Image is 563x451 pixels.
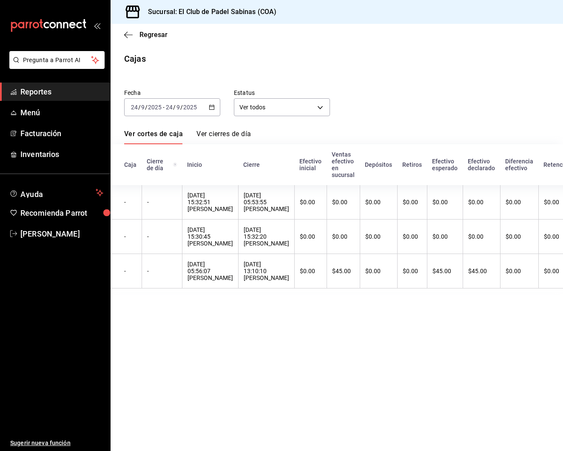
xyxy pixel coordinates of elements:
span: / [145,104,148,111]
div: $45.00 [468,268,495,274]
div: [DATE] 15:32:51 [PERSON_NAME] [188,192,233,212]
div: Efectivo inicial [299,158,321,171]
span: Inventarios [20,148,103,160]
div: [DATE] 05:53:55 [PERSON_NAME] [244,192,289,212]
button: open_drawer_menu [94,22,100,29]
input: ---- [183,104,197,111]
div: Efectivo declarado [468,158,495,171]
div: [DATE] 15:32:20 [PERSON_NAME] [244,226,289,247]
label: Fecha [124,90,220,96]
span: / [138,104,141,111]
label: Estatus [234,90,330,96]
svg: El número de cierre de día es consecutivo y consolida todos los cortes de caja previos en un únic... [173,161,177,168]
div: Cierre [243,161,289,168]
h3: Sucursal: El Club de Padel Sabinas (COA) [141,7,276,17]
div: Diferencia efectivo [505,158,533,171]
div: Retiros [402,161,422,168]
a: Ver cortes de caja [124,130,183,144]
div: $0.00 [506,233,533,240]
div: [DATE] 05:56:07 [PERSON_NAME] [188,261,233,281]
a: Ver cierres de día [196,130,251,144]
div: $0.00 [365,199,392,206]
span: Recomienda Parrot [20,207,103,219]
div: - [147,233,177,240]
div: $0.00 [300,233,321,240]
div: Inicio [187,161,233,168]
span: Pregunta a Parrot AI [23,56,91,65]
div: - [124,233,136,240]
span: Facturación [20,128,103,139]
div: Caja [124,161,136,168]
div: $0.00 [468,233,495,240]
div: Ventas efectivo en sucursal [332,151,355,178]
div: $0.00 [300,199,321,206]
div: - [124,268,136,274]
div: $0.00 [403,233,422,240]
div: $0.00 [403,268,422,274]
input: -- [131,104,138,111]
span: Reportes [20,86,103,97]
div: navigation tabs [124,130,251,144]
div: - [124,199,136,206]
a: Pregunta a Parrot AI [6,62,105,71]
div: Cajas [124,52,146,65]
span: Menú [20,107,103,118]
span: [PERSON_NAME] [20,228,103,240]
div: $0.00 [432,199,458,206]
div: $0.00 [365,233,392,240]
div: Cierre de día [147,158,177,171]
div: - [147,199,177,206]
div: Ver todos [234,98,330,116]
input: -- [141,104,145,111]
span: - [163,104,165,111]
div: $45.00 [332,268,355,274]
div: [DATE] 15:30:45 [PERSON_NAME] [188,226,233,247]
div: - [147,268,177,274]
button: Regresar [124,31,168,39]
div: $0.00 [468,199,495,206]
div: $0.00 [506,199,533,206]
div: $45.00 [432,268,458,274]
span: Ayuda [20,188,92,198]
div: $0.00 [432,233,458,240]
input: ---- [148,104,162,111]
div: $0.00 [300,268,321,274]
span: Sugerir nueva función [10,439,103,448]
span: / [180,104,183,111]
input: -- [165,104,173,111]
span: / [173,104,176,111]
input: -- [176,104,180,111]
div: $0.00 [332,199,355,206]
div: $0.00 [506,268,533,274]
div: Depósitos [365,161,392,168]
div: [DATE] 13:10:10 [PERSON_NAME] [244,261,289,281]
div: $0.00 [403,199,422,206]
span: Regresar [139,31,168,39]
div: $0.00 [332,233,355,240]
button: Pregunta a Parrot AI [9,51,105,69]
div: $0.00 [365,268,392,274]
div: Efectivo esperado [432,158,458,171]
